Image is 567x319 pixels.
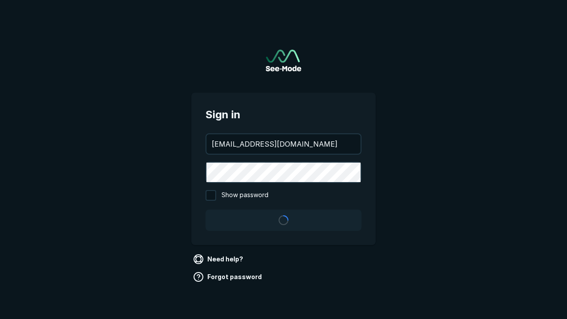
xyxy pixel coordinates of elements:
a: Need help? [191,252,247,266]
a: Forgot password [191,270,265,284]
a: Go to sign in [266,50,301,71]
img: See-Mode Logo [266,50,301,71]
input: your@email.com [206,134,361,154]
span: Sign in [206,107,361,123]
span: Show password [221,190,268,201]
